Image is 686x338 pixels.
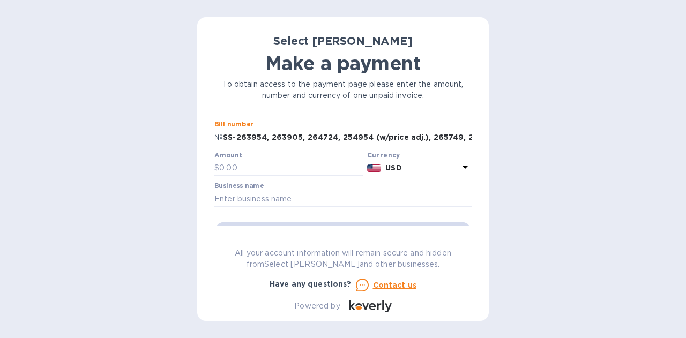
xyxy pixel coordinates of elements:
input: Enter bill number [223,129,472,145]
p: Powered by [294,301,340,312]
input: 0.00 [219,160,363,176]
p: № [214,132,223,143]
label: Amount [214,152,242,159]
p: All your account information will remain secure and hidden from Select [PERSON_NAME] and other bu... [214,247,472,270]
p: To obtain access to the payment page please enter the amount, number and currency of one unpaid i... [214,79,472,101]
b: USD [385,163,401,172]
input: Enter business name [214,191,472,207]
u: Contact us [373,281,417,289]
img: USD [367,164,382,172]
b: Select [PERSON_NAME] [273,34,413,48]
b: Have any questions? [270,280,352,288]
b: Currency [367,151,400,159]
label: Business name [214,183,264,190]
p: $ [214,162,219,174]
label: Bill number [214,122,253,128]
h1: Make a payment [214,52,472,74]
